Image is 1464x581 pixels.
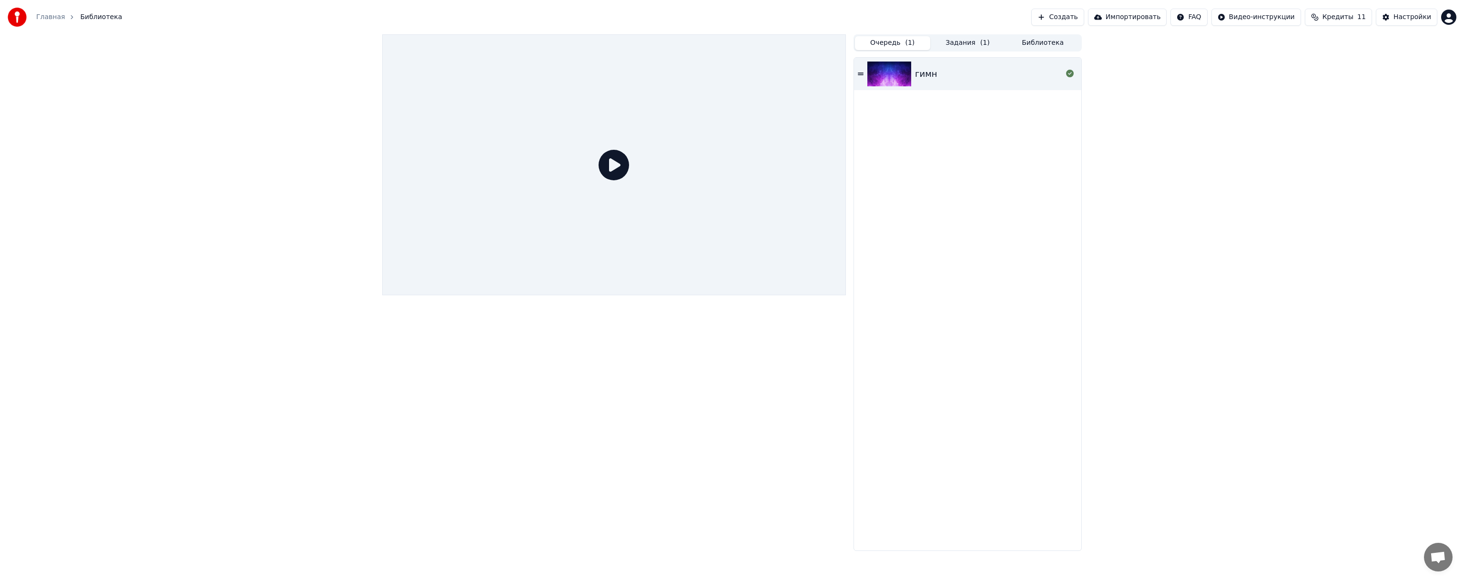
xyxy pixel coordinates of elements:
[36,12,122,22] nav: breadcrumb
[80,12,122,22] span: Библиотека
[8,8,27,27] img: youka
[1322,12,1353,22] span: Кредиты
[1211,9,1301,26] button: Видео-инструкции
[855,36,930,50] button: Очередь
[980,38,990,48] span: ( 1 )
[905,38,915,48] span: ( 1 )
[1357,12,1366,22] span: 11
[1170,9,1207,26] button: FAQ
[36,12,65,22] a: Главная
[1005,36,1080,50] button: Библиотека
[915,67,937,81] div: гимн
[1393,12,1431,22] div: Настройки
[1031,9,1084,26] button: Создать
[1424,543,1453,571] a: Открытый чат
[1376,9,1437,26] button: Настройки
[1088,9,1167,26] button: Импортировать
[930,36,1006,50] button: Задания
[1305,9,1372,26] button: Кредиты11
